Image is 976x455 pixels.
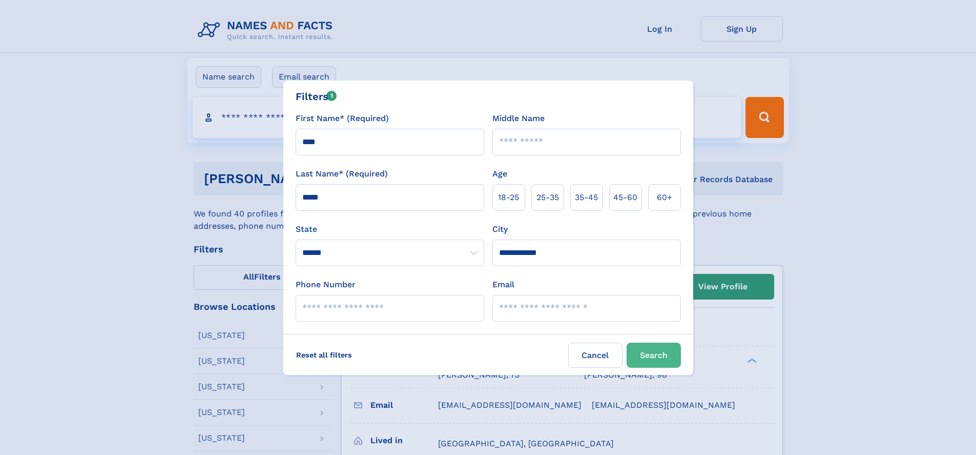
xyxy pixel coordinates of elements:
[492,223,508,235] label: City
[296,112,389,125] label: First Name* (Required)
[613,191,637,204] span: 45‑60
[492,279,514,291] label: Email
[498,191,519,204] span: 18‑25
[575,191,598,204] span: 35‑45
[568,343,622,368] label: Cancel
[296,89,337,104] div: Filters
[296,279,356,291] label: Phone Number
[657,191,672,204] span: 60+
[536,191,559,204] span: 25‑35
[492,168,507,180] label: Age
[289,343,359,367] label: Reset all filters
[296,223,484,235] label: State
[296,168,388,180] label: Last Name* (Required)
[492,112,545,125] label: Middle Name
[627,343,681,368] button: Search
